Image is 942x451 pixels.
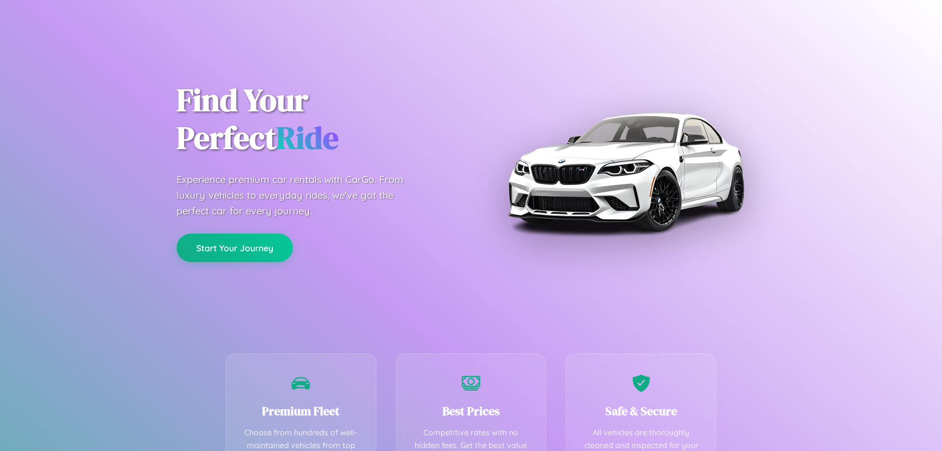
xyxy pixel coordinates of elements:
[177,172,422,219] p: Experience premium car rentals with CarGo. From luxury vehicles to everyday rides, we've got the ...
[177,81,456,157] h1: Find Your Perfect
[503,49,748,294] img: Premium BMW car rental vehicle
[276,116,339,159] span: Ride
[177,234,293,262] button: Start Your Journey
[241,403,361,419] h3: Premium Fleet
[581,403,701,419] h3: Safe & Secure
[411,403,531,419] h3: Best Prices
